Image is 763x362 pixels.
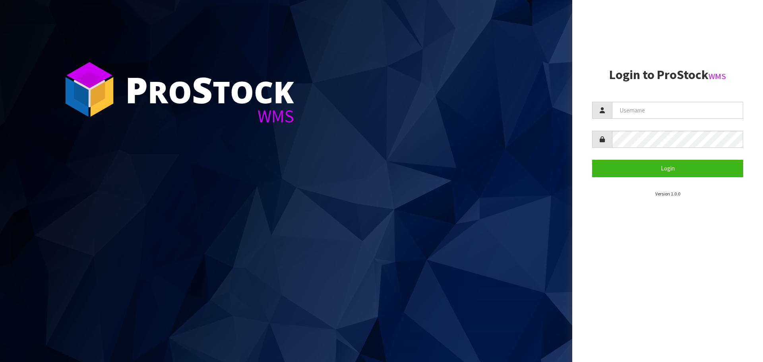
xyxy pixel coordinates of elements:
[709,71,726,81] small: WMS
[60,60,119,119] img: ProStock Cube
[192,65,213,114] span: S
[125,65,148,114] span: P
[612,102,743,119] input: Username
[592,160,743,177] button: Login
[655,191,680,197] small: Version 1.0.0
[125,72,294,107] div: ro tock
[592,68,743,82] h2: Login to ProStock
[125,107,294,125] div: WMS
